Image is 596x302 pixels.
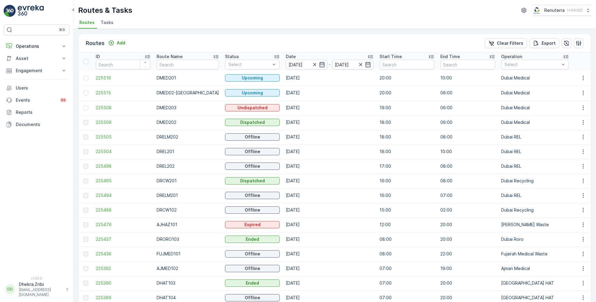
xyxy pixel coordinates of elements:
img: Screenshot_2024-07-26_at_13.33.01.png [532,7,542,14]
p: 20:00 [379,75,434,81]
p: Dubai Medical [501,75,569,81]
button: Dispatched [225,119,280,126]
p: ID [96,54,100,60]
p: 12:00 [379,222,434,228]
p: Export [542,40,556,46]
p: Events [16,97,56,103]
p: 10:00 [440,75,495,81]
p: DRCW201 [157,178,219,184]
div: Toggle Row Selected [83,105,88,110]
span: 225508 [96,105,151,111]
button: Renuterra(+04:00) [532,5,591,16]
button: DDDhekra.Zribi[EMAIL_ADDRESS][DOMAIN_NAME] [4,281,69,297]
a: 225506 [96,119,151,125]
button: Upcoming [225,74,280,82]
p: Users [16,85,67,91]
p: Operation [501,54,522,60]
td: [DATE] [283,203,376,217]
p: Undispatched [237,105,268,111]
p: 02:00 [440,207,495,213]
span: 225504 [96,149,151,155]
p: Asset [16,55,57,61]
button: Operations [4,40,69,52]
p: 16:00 [379,192,434,198]
p: Dubai Recycling [501,178,569,184]
p: Dubai REL [501,149,569,155]
div: Toggle Row Selected [83,281,88,286]
p: Ended [246,236,259,242]
p: [GEOGRAPHIC_DATA] HAT [501,280,569,286]
p: Clear Filters [497,40,523,46]
p: Status [225,54,239,60]
p: Dubai Medical [501,119,569,125]
p: 20:00 [440,280,495,286]
input: Search [440,60,495,69]
a: 225392 [96,265,151,272]
a: 225505 [96,134,151,140]
p: 18:00 [379,119,434,125]
span: 225495 [96,178,151,184]
p: Operations [16,43,57,49]
p: DHAT103 [157,280,219,286]
p: DMED02-[GEOGRAPHIC_DATA] [157,90,219,96]
p: Dubai Recycling [501,207,569,213]
p: DMED202 [157,119,219,125]
div: Toggle Row Selected [83,164,88,169]
a: 225515 [96,90,151,96]
p: Renuterra [544,7,565,13]
p: 99 [61,98,66,103]
td: [DATE] [283,130,376,144]
p: ⌘B [59,27,65,32]
td: [DATE] [283,276,376,290]
p: Dubai REL [501,163,569,169]
td: [DATE] [283,247,376,261]
a: 225498 [96,163,151,169]
span: Tasks [101,19,113,26]
p: Route Name [157,54,183,60]
button: Offline [225,265,280,272]
p: AJHAZ101 [157,222,219,228]
p: 22:00 [440,251,495,257]
button: Dispatched [225,177,280,184]
td: [DATE] [283,100,376,115]
p: DREL202 [157,163,219,169]
p: 08:00 [440,178,495,184]
a: 225476 [96,222,151,228]
button: Engagement [4,65,69,77]
p: Dubai Medical [501,90,569,96]
p: Routes [86,39,105,47]
p: DMED203 [157,105,219,111]
input: Search [96,60,151,69]
div: Toggle Row Selected [83,149,88,154]
span: 225516 [96,75,151,81]
div: Toggle Row Selected [83,75,88,80]
p: Offline [245,163,260,169]
p: Dispatched [240,119,265,125]
a: 225389 [96,295,151,301]
p: 19:00 [440,265,495,272]
a: 225488 [96,207,151,213]
div: Toggle Row Selected [83,193,88,198]
button: Clear Filters [485,38,527,48]
a: 225494 [96,192,151,198]
div: Toggle Row Selected [83,90,88,95]
button: Offline [225,148,280,155]
p: DRELM201 [157,192,219,198]
td: [DATE] [283,85,376,100]
p: Engagement [16,68,57,74]
input: dd/mm/yyyy [286,60,327,69]
p: Select [228,61,270,68]
td: [DATE] [283,71,376,85]
div: Toggle Row Selected [83,222,88,227]
span: 225390 [96,280,151,286]
button: Upcoming [225,89,280,97]
p: Offline [245,207,260,213]
p: Upcoming [242,90,263,96]
p: Offline [245,149,260,155]
p: Dubai REL [501,134,569,140]
p: 08:00 [440,134,495,140]
div: Toggle Row Selected [83,208,88,212]
div: Toggle Row Selected [83,120,88,125]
